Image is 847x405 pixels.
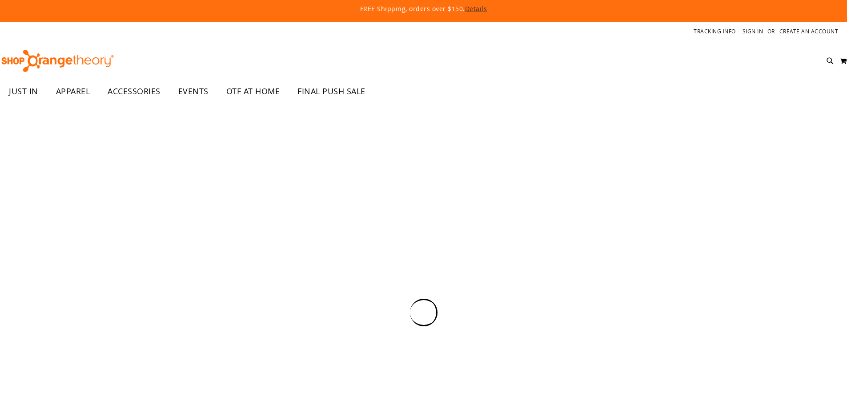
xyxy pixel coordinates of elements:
a: APPAREL [47,81,99,102]
span: ACCESSORIES [108,81,161,101]
a: EVENTS [169,81,217,102]
a: OTF AT HOME [217,81,289,102]
a: Tracking Info [694,28,736,35]
span: FINAL PUSH SALE [297,81,365,101]
a: Sign In [743,28,763,35]
a: FINAL PUSH SALE [289,81,374,102]
span: EVENTS [178,81,209,101]
a: Create an Account [779,28,839,35]
p: FREE Shipping, orders over $150. [157,4,690,13]
a: Details [465,4,487,13]
span: JUST IN [9,81,38,101]
a: ACCESSORIES [99,81,169,102]
span: OTF AT HOME [226,81,280,101]
span: APPAREL [56,81,90,101]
